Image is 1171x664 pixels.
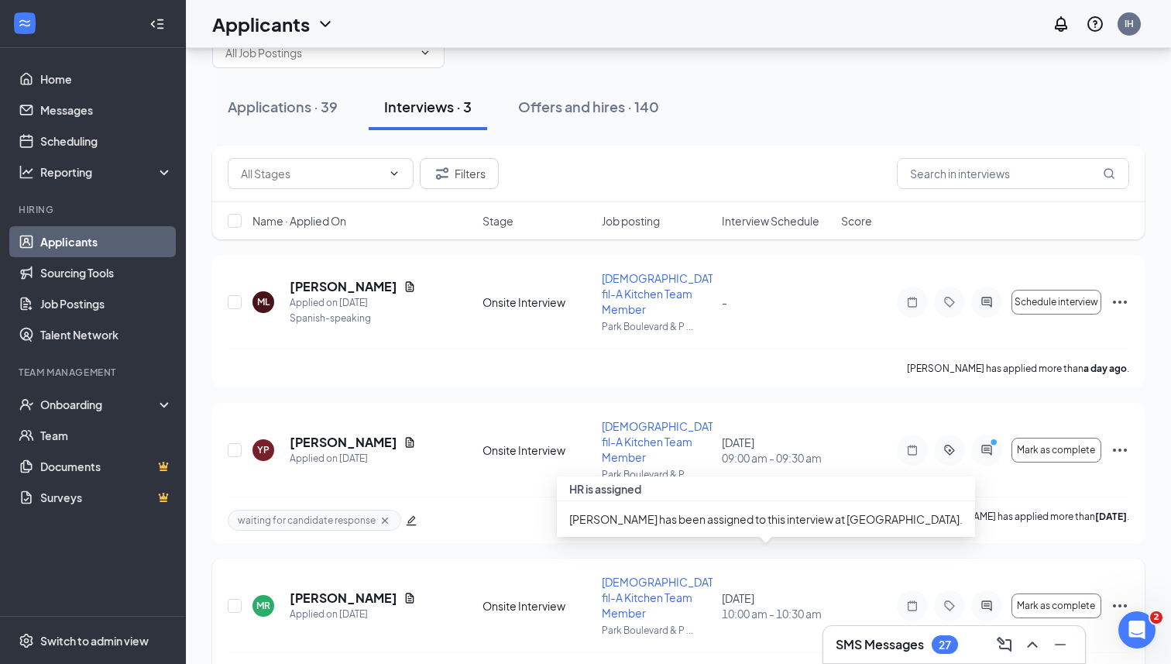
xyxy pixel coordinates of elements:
[40,319,173,350] a: Talent Network
[1150,611,1162,624] span: 2
[19,633,34,649] svg: Settings
[940,296,959,308] svg: Tag
[722,590,832,621] div: [DATE]
[290,295,416,311] div: Applied on [DATE]
[19,203,170,216] div: Hiring
[40,633,149,649] div: Switch to admin view
[602,320,712,333] p: Park Boulevard & P ...
[1051,635,1070,654] svg: Minimize
[19,164,34,180] svg: Analysis
[1083,363,1127,374] b: a day ago
[602,468,712,481] p: Park Boulevard & P ...
[1103,167,1115,180] svg: MagnifyingGlass
[40,164,173,180] div: Reporting
[1020,632,1045,657] button: ChevronUp
[1125,17,1134,30] div: IH
[212,11,310,37] h1: Applicants
[1017,445,1095,456] span: Mark as complete
[995,635,1014,654] svg: ComposeMessage
[903,600,922,612] svg: Note
[1111,597,1129,615] svg: Ellipses
[518,97,659,116] div: Offers and hires · 140
[388,167,400,180] svg: ChevronDown
[1086,15,1104,33] svg: QuestionInfo
[433,164,452,183] svg: Filter
[841,213,872,229] span: Score
[19,366,170,379] div: Team Management
[722,213,819,229] span: Interview Schedule
[290,451,416,466] div: Applied on [DATE]
[403,592,416,604] svg: Document
[40,95,173,126] a: Messages
[40,451,173,482] a: DocumentsCrown
[40,482,173,513] a: SurveysCrown
[977,444,996,456] svg: ActiveChat
[569,512,963,526] span: [PERSON_NAME] has been assigned to this interview at [GEOGRAPHIC_DATA].
[290,607,416,622] div: Applied on [DATE]
[290,278,397,295] h5: [PERSON_NAME]
[40,64,173,95] a: Home
[420,158,499,189] button: Filter Filters
[977,296,996,308] svg: ActiveChat
[722,606,832,621] span: 10:00 am - 10:30 am
[1111,441,1129,459] svg: Ellipses
[403,436,416,449] svg: Document
[1023,635,1042,654] svg: ChevronUp
[482,294,592,310] div: Onsite Interview
[602,271,728,316] span: [DEMOGRAPHIC_DATA]-fil-A Kitchen Team Member
[419,46,431,59] svg: ChevronDown
[569,482,641,496] span: HR is assigned
[1017,600,1095,611] span: Mark as complete
[482,598,592,614] div: Onsite Interview
[17,15,33,31] svg: WorkstreamLogo
[149,16,165,32] svg: Collapse
[40,420,173,451] a: Team
[256,599,270,612] div: MR
[257,295,270,308] div: ML
[1048,632,1073,657] button: Minimize
[384,97,472,116] div: Interviews · 3
[290,311,416,326] div: Spanish-speaking
[257,443,270,456] div: YP
[1011,593,1101,618] button: Mark as complete
[228,97,338,116] div: Applications · 39
[1011,438,1101,463] button: Mark as complete
[252,213,346,229] span: Name · Applied On
[403,280,416,293] svg: Document
[602,213,660,229] span: Job posting
[602,624,712,637] p: Park Boulevard & P ...
[482,213,513,229] span: Stage
[316,15,335,33] svg: ChevronDown
[940,444,959,456] svg: ActiveTag
[897,158,1129,189] input: Search in interviews
[290,434,397,451] h5: [PERSON_NAME]
[903,444,922,456] svg: Note
[992,632,1017,657] button: ComposeMessage
[379,514,391,527] svg: Cross
[482,442,592,458] div: Onsite Interview
[940,600,959,612] svg: Tag
[1015,297,1098,308] span: Schedule interview
[919,510,1129,531] p: [PERSON_NAME] has applied more than .
[1011,290,1101,315] button: Schedule interview
[19,397,34,412] svg: UserCheck
[939,638,951,652] div: 27
[722,450,832,466] span: 09:00 am - 09:30 am
[290,590,397,607] h5: [PERSON_NAME]
[602,575,728,620] span: [DEMOGRAPHIC_DATA]-fil-A Kitchen Team Member
[907,362,1129,375] p: [PERSON_NAME] has applied more than .
[225,44,413,61] input: All Job Postings
[1052,15,1070,33] svg: Notifications
[977,600,996,612] svg: ActiveChat
[406,515,417,526] span: edit
[241,165,382,182] input: All Stages
[40,397,160,412] div: Onboarding
[40,288,173,319] a: Job Postings
[40,126,173,157] a: Scheduling
[40,226,173,257] a: Applicants
[722,435,832,466] div: [DATE]
[238,514,376,527] span: waiting for candidate response
[1111,293,1129,311] svg: Ellipses
[1095,511,1127,522] b: [DATE]
[40,257,173,288] a: Sourcing Tools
